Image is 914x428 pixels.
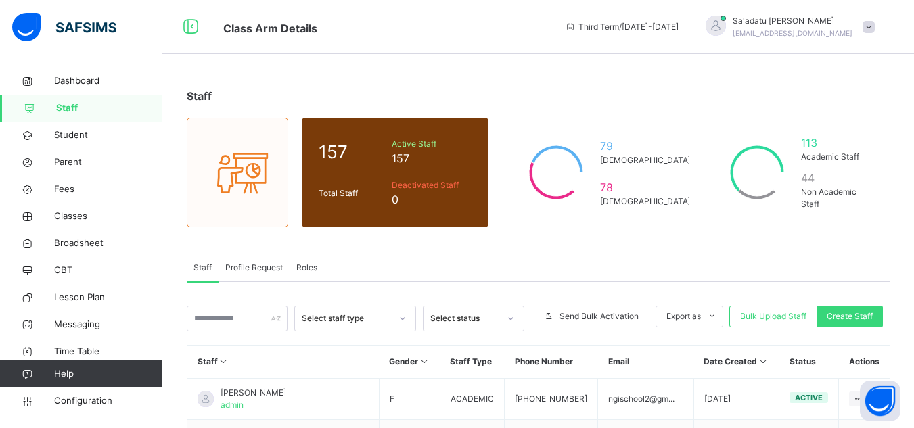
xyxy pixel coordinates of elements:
[795,393,823,402] span: active
[600,138,691,154] span: 79
[757,356,769,366] i: Sort in Ascending Order
[54,128,162,142] span: Student
[193,262,212,274] span: Staff
[430,312,499,325] div: Select status
[440,379,504,420] td: ACADEMIC
[54,156,162,169] span: Parent
[801,135,873,151] span: 113
[733,15,852,27] span: Sa'adatu [PERSON_NAME]
[600,154,691,166] span: [DEMOGRAPHIC_DATA]
[779,346,839,379] th: Status
[598,379,693,420] td: ngischool2@gm...
[600,179,691,195] span: 78
[733,29,852,37] span: [EMAIL_ADDRESS][DOMAIN_NAME]
[54,394,162,408] span: Configuration
[223,22,317,35] span: Class Arm Details
[54,183,162,196] span: Fees
[187,346,380,379] th: Staff
[302,312,391,325] div: Select staff type
[54,237,162,250] span: Broadsheet
[392,150,472,166] span: 157
[559,310,639,323] span: Send Bulk Activation
[693,346,779,379] th: Date Created
[218,356,229,366] i: Sort in Ascending Order
[54,210,162,223] span: Classes
[12,13,116,41] img: safsims
[54,345,162,358] span: Time Table
[692,15,882,39] div: Sa'adatu Muhammed
[379,346,440,379] th: Gender
[801,170,873,186] span: 44
[225,262,283,274] span: Profile Request
[54,291,162,304] span: Lesson Plan
[54,74,162,88] span: Dashboard
[54,318,162,331] span: Messaging
[392,138,472,150] span: Active Staff
[740,310,806,323] span: Bulk Upload Staff
[565,21,679,33] span: session/term information
[221,387,286,399] span: [PERSON_NAME]
[319,139,385,165] span: 157
[505,379,598,420] td: [PHONE_NUMBER]
[54,264,162,277] span: CBT
[505,346,598,379] th: Phone Number
[666,310,701,323] span: Export as
[418,356,430,366] i: Sort in Ascending Order
[598,346,693,379] th: Email
[315,184,388,203] div: Total Staff
[839,346,890,379] th: Actions
[801,151,873,163] span: Academic Staff
[296,262,317,274] span: Roles
[187,89,212,103] span: Staff
[392,191,472,208] span: 0
[860,381,900,421] button: Open asap
[54,367,162,381] span: Help
[693,379,779,420] td: [DATE]
[600,195,691,208] span: [DEMOGRAPHIC_DATA]
[56,101,162,115] span: Staff
[801,186,873,210] span: Non Academic Staff
[221,400,244,410] span: admin
[379,379,440,420] td: F
[440,346,504,379] th: Staff Type
[392,179,472,191] span: Deactivated Staff
[827,310,873,323] span: Create Staff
